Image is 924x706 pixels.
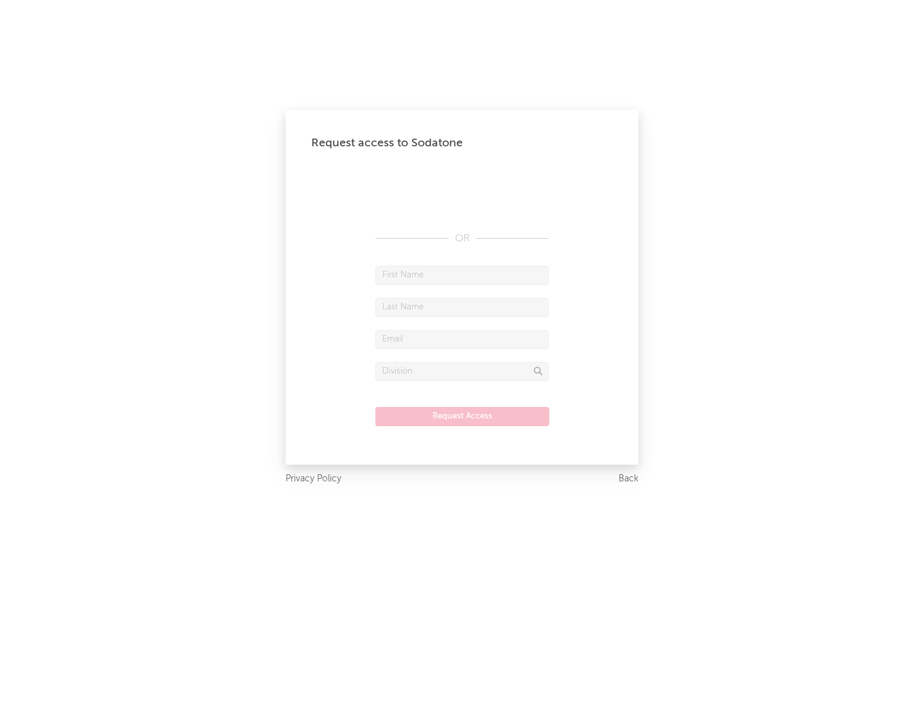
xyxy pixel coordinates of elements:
div: Request access to Sodatone [311,135,613,151]
input: Last Name [375,298,549,317]
a: Back [619,471,638,487]
input: Division [375,362,549,381]
input: Email [375,330,549,349]
button: Request Access [375,407,549,426]
div: OR [375,231,549,246]
input: First Name [375,266,549,285]
a: Privacy Policy [286,471,341,487]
